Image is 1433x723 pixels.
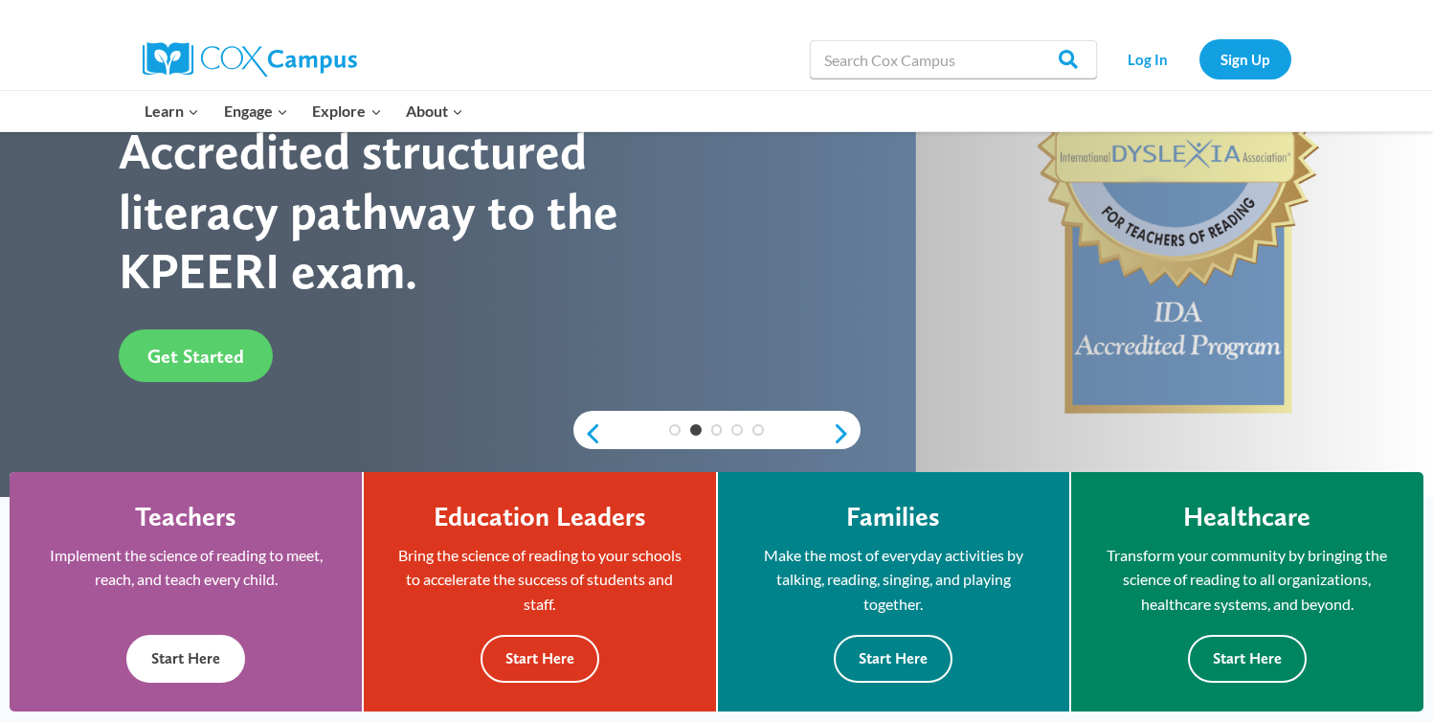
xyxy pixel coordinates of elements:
[133,91,476,131] nav: Primary Navigation
[147,345,244,368] span: Get Started
[846,501,940,533] h4: Families
[1188,635,1307,682] button: Start Here
[143,42,357,77] img: Cox Campus
[747,543,1041,617] p: Make the most of everyday activities by talking, reading, singing, and playing together.
[126,635,245,682] button: Start Here
[481,635,599,682] button: Start Here
[834,635,952,682] button: Start Here
[119,2,717,301] div: Cox Campus is the only free CEU earning, IDA Accredited structured literacy pathway to the KPEERI...
[669,424,681,436] a: 1
[38,543,333,592] p: Implement the science of reading to meet, reach, and teach every child.
[434,501,646,533] h4: Education Leaders
[718,472,1069,712] a: Families Make the most of everyday activities by talking, reading, singing, and playing together....
[810,40,1097,79] input: Search Cox Campus
[133,91,213,131] button: Child menu of Learn
[752,424,764,436] a: 5
[573,422,602,445] a: previous
[1199,39,1291,79] a: Sign Up
[119,329,273,382] a: Get Started
[832,422,861,445] a: next
[690,424,702,436] a: 2
[731,424,743,436] a: 4
[393,91,476,131] button: Child menu of About
[1183,501,1310,533] h4: Healthcare
[301,91,394,131] button: Child menu of Explore
[1100,543,1395,617] p: Transform your community by bringing the science of reading to all organizations, healthcare syst...
[1071,472,1423,712] a: Healthcare Transform your community by bringing the science of reading to all organizations, heal...
[573,415,861,453] div: content slider buttons
[364,472,715,712] a: Education Leaders Bring the science of reading to your schools to accelerate the success of stude...
[1107,39,1190,79] a: Log In
[392,543,686,617] p: Bring the science of reading to your schools to accelerate the success of students and staff.
[135,501,236,533] h4: Teachers
[1107,39,1291,79] nav: Secondary Navigation
[212,91,301,131] button: Child menu of Engage
[10,472,362,712] a: Teachers Implement the science of reading to meet, reach, and teach every child. Start Here
[711,424,723,436] a: 3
